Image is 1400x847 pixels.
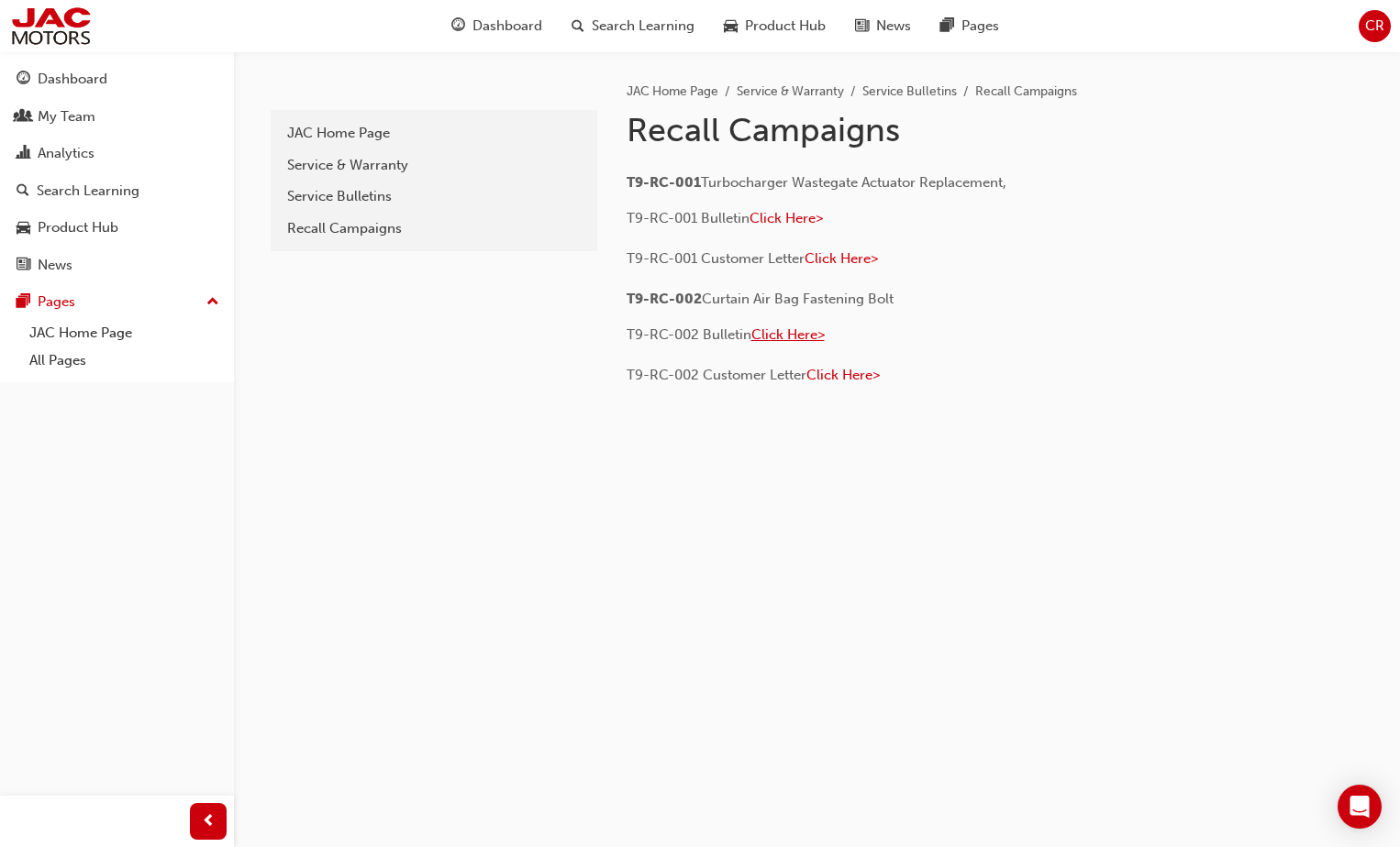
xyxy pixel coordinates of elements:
[961,16,999,37] span: Pages
[724,15,738,38] span: car-icon
[451,15,465,38] span: guage-icon
[7,174,227,208] a: Search Learning
[572,15,584,38] span: search-icon
[1338,785,1382,829] div: Open Intercom Messenger
[7,211,227,245] a: Product Hub
[206,291,219,314] span: up-icon
[840,7,926,45] a: news-iconNews
[38,291,75,313] div: Pages
[627,326,751,343] span: T9-RC-002 Bulletin
[750,210,823,226] a: Click Here>
[278,117,590,149] a: JAC Home Page
[862,83,957,99] a: Service Bulletins
[38,143,94,164] div: Analytics
[737,83,844,99] a: Service & Warranty
[7,100,227,134] a: My Team
[627,291,702,307] span: T9-RC-002
[1359,10,1391,42] button: CR
[278,181,590,213] a: Service Bulletins
[7,62,227,96] a: Dashboard
[805,250,878,267] a: Click Here>
[287,218,581,239] div: Recall Campaigns
[592,16,694,37] span: Search Learning
[806,367,880,383] a: Click Here>
[926,7,1014,45] a: pages-iconPages
[472,16,542,37] span: Dashboard
[17,258,30,274] span: news-icon
[557,7,709,45] a: search-iconSearch Learning
[7,285,227,319] button: Pages
[17,220,30,236] span: car-icon
[287,186,581,207] div: Service Bulletins
[627,367,806,383] span: T9-RC-002 Customer Letter
[702,291,894,307] span: Curtain Air Bag Fastening Bolt
[855,15,869,38] span: news-icon
[22,319,227,347] a: JAC Home Page
[745,16,826,37] span: Product Hub
[627,250,805,267] span: T9-RC-001 Customer Letter
[709,7,840,45] a: car-iconProduct Hub
[940,15,954,38] span: pages-icon
[38,255,72,276] div: News
[975,82,1077,103] li: Recall Campaigns
[627,110,1228,150] h1: Recall Campaigns
[7,59,227,285] button: DashboardMy TeamAnalyticsSearch LearningProduct HubNews
[7,248,227,282] a: News
[17,294,30,311] span: pages-icon
[287,155,581,176] div: Service & Warranty
[37,181,139,202] div: Search Learning
[17,146,30,162] span: chart-icon
[1365,16,1384,37] span: CR
[38,69,107,90] div: Dashboard
[22,346,227,375] a: All Pages
[627,174,701,191] span: T9-RC-001
[278,149,590,181] a: Service & Warranty
[17,183,29,200] span: search-icon
[627,83,718,99] a: JAC Home Page
[287,123,581,144] div: JAC Home Page
[38,217,118,238] div: Product Hub
[7,137,227,170] a: Analytics
[876,16,911,37] span: News
[9,5,93,47] img: jac-portal
[437,7,557,45] a: guage-iconDashboard
[17,109,30,126] span: people-icon
[38,106,95,127] div: My Team
[278,213,590,245] a: Recall Campaigns
[627,210,750,226] span: T9-RC-001 Bulletin
[701,174,1006,191] span: Turbocharger Wastegate Actuator Replacement,
[17,71,30,88] span: guage-icon
[202,810,216,833] span: prev-icon
[751,326,825,343] a: Click Here>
